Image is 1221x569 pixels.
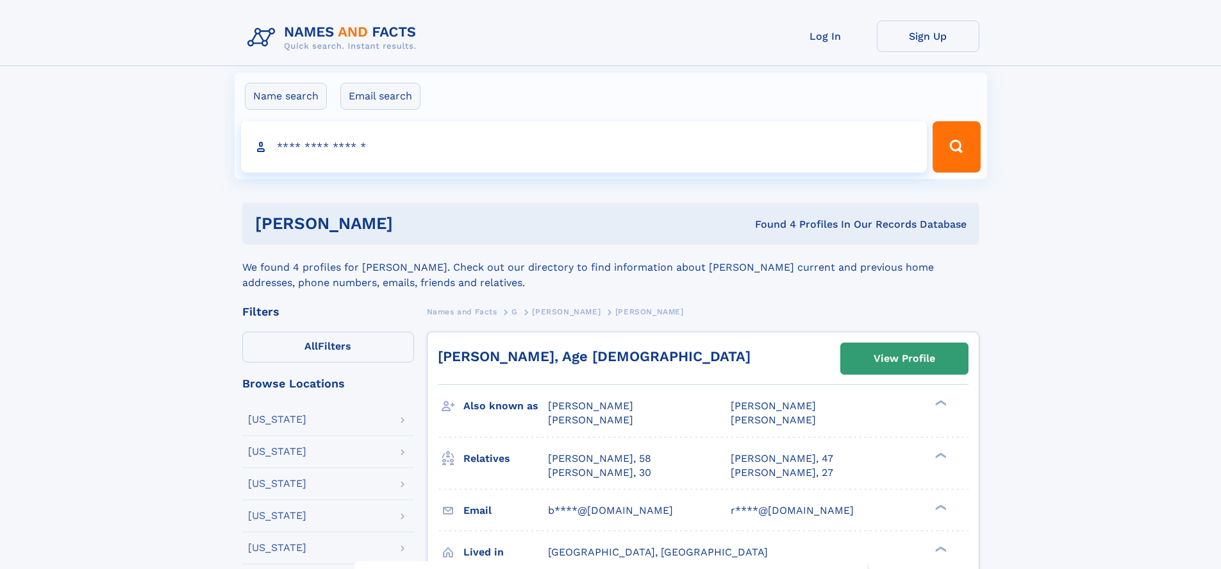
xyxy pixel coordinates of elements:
[877,21,979,52] a: Sign Up
[427,303,497,319] a: Names and Facts
[548,546,768,558] span: [GEOGRAPHIC_DATA], [GEOGRAPHIC_DATA]
[532,307,601,316] span: [PERSON_NAME]
[463,448,548,470] h3: Relatives
[841,343,968,374] a: View Profile
[248,446,306,457] div: [US_STATE]
[463,541,548,563] h3: Lived in
[248,414,306,425] div: [US_STATE]
[241,121,927,173] input: search input
[932,545,947,553] div: ❯
[463,500,548,522] h3: Email
[438,348,751,364] a: [PERSON_NAME], Age [DEMOGRAPHIC_DATA]
[774,21,877,52] a: Log In
[242,332,414,362] label: Filters
[255,216,574,232] h1: [PERSON_NAME]
[242,244,979,291] div: We found 4 profiles for [PERSON_NAME]. Check out our directory to find information about [PERSON_...
[242,21,427,55] img: Logo Names and Facts
[932,503,947,511] div: ❯
[242,378,414,389] div: Browse Locations
[933,121,980,173] button: Search Button
[548,452,651,466] a: [PERSON_NAME], 58
[574,217,967,232] div: Found 4 Profiles In Our Records Database
[731,452,833,466] a: [PERSON_NAME], 47
[248,479,306,489] div: [US_STATE]
[304,340,318,352] span: All
[463,395,548,417] h3: Also known as
[548,414,633,426] span: [PERSON_NAME]
[340,83,420,110] label: Email search
[615,307,684,316] span: [PERSON_NAME]
[511,307,518,316] span: G
[248,511,306,521] div: [US_STATE]
[731,466,833,480] a: [PERSON_NAME], 27
[932,399,947,407] div: ❯
[731,400,816,412] span: [PERSON_NAME]
[932,451,947,459] div: ❯
[548,400,633,412] span: [PERSON_NAME]
[248,543,306,553] div: [US_STATE]
[532,303,601,319] a: [PERSON_NAME]
[874,344,935,373] div: View Profile
[511,303,518,319] a: G
[245,83,327,110] label: Name search
[242,306,414,318] div: Filters
[548,466,651,480] a: [PERSON_NAME], 30
[731,414,816,426] span: [PERSON_NAME]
